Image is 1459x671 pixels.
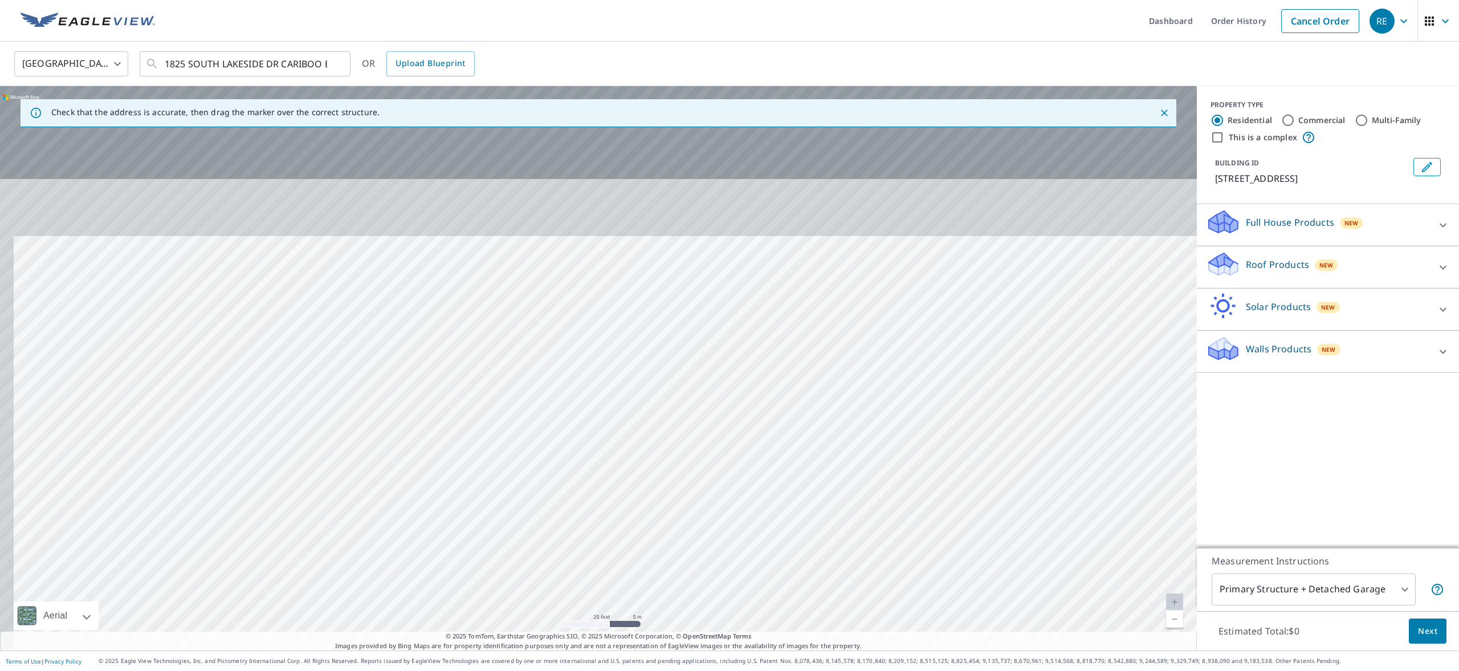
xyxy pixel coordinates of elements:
[1215,172,1409,185] p: [STREET_ADDRESS]
[362,51,475,76] div: OR
[6,657,41,665] a: Terms of Use
[1344,218,1359,227] span: New
[1246,342,1311,356] p: Walls Products
[683,632,731,640] a: OpenStreetMap
[396,56,465,71] span: Upload Blueprint
[1166,593,1183,611] a: Current Level 20, Zoom In Disabled
[1206,251,1450,283] div: Roof ProductsNew
[40,601,71,630] div: Aerial
[51,107,380,117] p: Check that the address is accurate, then drag the marker over the correct structure.
[1413,158,1441,176] button: Edit building 1
[1246,258,1309,271] p: Roof Products
[44,657,81,665] a: Privacy Policy
[21,13,155,30] img: EV Logo
[1298,115,1346,126] label: Commercial
[1319,261,1334,270] span: New
[1370,9,1395,34] div: RE
[1206,335,1450,368] div: Walls ProductsNew
[99,657,1453,665] p: © 2025 Eagle View Technologies, Inc. and Pictometry International Corp. All Rights Reserved. Repo...
[733,632,752,640] a: Terms
[1418,624,1437,639] span: Next
[14,48,128,80] div: [GEOGRAPHIC_DATA]
[1246,215,1334,229] p: Full House Products
[1228,115,1272,126] label: Residential
[1372,115,1421,126] label: Multi-Family
[1209,619,1309,644] p: Estimated Total: $0
[1281,9,1359,33] a: Cancel Order
[1321,303,1335,312] span: New
[1409,619,1446,644] button: Next
[6,658,81,665] p: |
[1229,132,1297,143] label: This is a complex
[1212,554,1444,568] p: Measurement Instructions
[1206,209,1450,241] div: Full House ProductsNew
[386,51,474,76] a: Upload Blueprint
[1157,105,1172,120] button: Close
[446,632,752,641] span: © 2025 TomTom, Earthstar Geographics SIO, © 2025 Microsoft Corporation, ©
[1166,611,1183,628] a: Current Level 20, Zoom Out
[165,48,327,80] input: Search by address or latitude-longitude
[1215,158,1259,168] p: BUILDING ID
[1431,583,1444,596] span: Your report will include the primary structure and a detached garage if one exists.
[1322,345,1336,354] span: New
[1212,574,1416,605] div: Primary Structure + Detached Garage
[1211,100,1445,110] div: PROPERTY TYPE
[1246,300,1311,314] p: Solar Products
[14,601,99,630] div: Aerial
[1206,293,1450,326] div: Solar ProductsNew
